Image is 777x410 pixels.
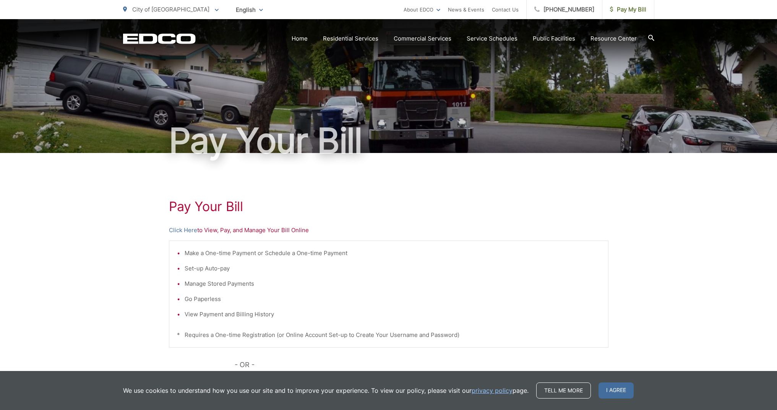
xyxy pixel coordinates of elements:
a: About EDCO [404,5,440,14]
a: Click Here [169,226,197,235]
span: I agree [599,382,634,399]
a: Service Schedules [467,34,517,43]
a: privacy policy [472,386,513,395]
a: Commercial Services [394,34,451,43]
a: Resource Center [590,34,637,43]
li: Set-up Auto-pay [185,264,600,273]
a: News & Events [448,5,484,14]
span: Pay My Bill [610,5,646,14]
li: View Payment and Billing History [185,310,600,319]
a: Public Facilities [533,34,575,43]
h1: Pay Your Bill [169,199,608,214]
a: Tell me more [536,382,591,399]
li: Go Paperless [185,294,600,304]
a: EDCD logo. Return to the homepage. [123,33,196,44]
li: Manage Stored Payments [185,279,600,288]
p: - OR - [235,359,608,371]
p: We use cookies to understand how you use our site and to improve your experience. To view our pol... [123,386,529,395]
p: to View, Pay, and Manage Your Bill Online [169,226,608,235]
a: Home [292,34,308,43]
p: * Requires a One-time Registration (or Online Account Set-up to Create Your Username and Password) [177,330,600,340]
span: City of [GEOGRAPHIC_DATA] [132,6,209,13]
li: Make a One-time Payment or Schedule a One-time Payment [185,249,600,258]
a: Residential Services [323,34,378,43]
a: Contact Us [492,5,519,14]
h1: Pay Your Bill [123,122,654,160]
span: English [230,3,269,16]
